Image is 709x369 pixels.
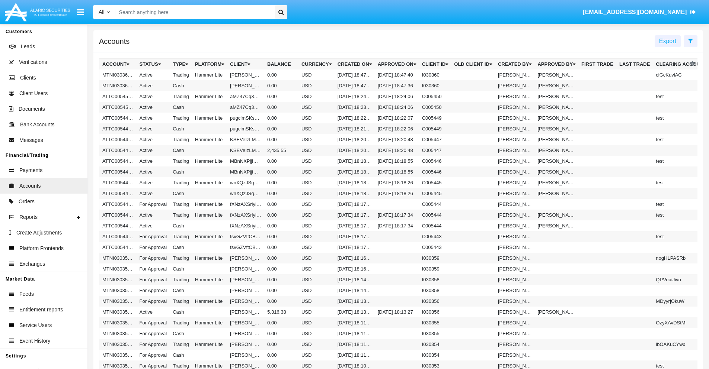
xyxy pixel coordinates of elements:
td: [DATE] 18:24:06 [375,102,419,113]
td: C005445 [419,188,451,199]
td: USD [298,253,335,263]
td: USD [298,296,335,307]
td: MTNI030359A1 [99,253,137,263]
td: [PERSON_NAME] [495,274,535,285]
td: 5,316.38 [264,307,298,317]
td: [DATE] 18:13:24 [335,296,375,307]
span: Entitlement reports [19,306,63,314]
td: Trading [170,253,192,263]
td: Trading [170,199,192,210]
td: MBnNXPjjiMzRogy [227,166,264,177]
td: C005443 [419,231,451,242]
td: [DATE] 18:18:55 [375,156,419,166]
td: aMZ47Cq3m-CruC [227,102,264,113]
th: Last Trade [616,59,653,70]
td: [DATE] 18:47:40 [375,69,419,80]
span: Payments [19,166,42,174]
td: KSEVeIzLMDxqOVt [227,134,264,145]
td: [PERSON_NAME] [534,177,578,188]
td: C005450 [419,91,451,102]
td: Active [137,69,170,80]
td: ATTC005446A1 [99,156,137,166]
span: Client Users [19,90,48,97]
td: For Approval [137,199,170,210]
td: I030359 [419,263,451,274]
td: [PERSON_NAME] [534,220,578,231]
td: MTNI030358A1 [99,274,137,285]
td: MTNI030360AC1 [99,80,137,91]
td: fsvGZVftCBsQklp [227,242,264,253]
td: 0.00 [264,91,298,102]
td: Hammer Lite [192,296,227,307]
td: For Approval [137,253,170,263]
td: [PERSON_NAME] [495,199,535,210]
td: For Approval [137,242,170,253]
td: Hammer Lite [192,156,227,166]
td: Active [137,156,170,166]
td: Hammer Lite [192,231,227,242]
td: pugcimSKsqSuzoZ [227,123,264,134]
span: Leads [21,43,35,51]
td: Trading [170,296,192,307]
th: Client Id [419,59,451,70]
td: Hammer Lite [192,199,227,210]
span: Exchanges [19,260,45,268]
th: Created On [335,59,375,70]
td: Trading [170,231,192,242]
span: Platform Frontends [19,245,64,252]
td: Trading [170,91,192,102]
td: Cash [170,80,192,91]
td: USD [298,220,335,231]
td: [PERSON_NAME] [495,220,535,231]
td: [DATE] 18:23:59 [335,102,375,113]
td: [DATE] 18:17:28 [335,220,375,231]
td: USD [298,134,335,145]
td: [PERSON_NAME] [227,285,264,296]
td: [PERSON_NAME] [495,188,535,199]
th: Balance [264,59,298,70]
td: C005445 [419,177,451,188]
td: C005450 [419,102,451,113]
td: 0.00 [264,285,298,296]
a: All [93,8,115,16]
td: 0.00 [264,156,298,166]
td: USD [298,263,335,274]
td: Hammer Lite [192,177,227,188]
td: 0.00 [264,188,298,199]
td: [DATE] 18:16:09 [335,253,375,263]
td: C005443 [419,242,451,253]
td: [PERSON_NAME] [495,113,535,123]
td: [PERSON_NAME] [227,69,264,80]
td: C005447 [419,145,451,156]
td: fXNzAXSriyipuBO [227,210,264,220]
td: Cash [170,242,192,253]
td: Active [137,145,170,156]
td: Trading [170,177,192,188]
span: Export [659,38,676,44]
td: [PERSON_NAME] [227,263,264,274]
td: ATTC005443AC1 [99,242,137,253]
span: Event History [19,337,50,345]
td: ATTC005447AC1 [99,145,137,156]
th: Account [99,59,137,70]
span: Reports [19,213,38,221]
td: 0.00 [264,296,298,307]
td: [PERSON_NAME] [534,91,578,102]
td: MTNI030356AC1 [99,307,137,317]
td: USD [298,69,335,80]
td: [PERSON_NAME] [495,69,535,80]
td: [DATE] 18:20:42 [335,134,375,145]
a: [EMAIL_ADDRESS][DOMAIN_NAME] [579,2,700,23]
td: For Approval [137,274,170,285]
td: [PERSON_NAME] [495,285,535,296]
td: Active [137,102,170,113]
td: Cash [170,220,192,231]
td: 0.00 [264,210,298,220]
td: USD [298,188,335,199]
td: [DATE] 18:47:32 [335,80,375,91]
td: [PERSON_NAME] [495,231,535,242]
button: Export [655,35,681,47]
td: Trading [170,134,192,145]
td: C005449 [419,113,451,123]
td: ATTC005445A1 [99,177,137,188]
